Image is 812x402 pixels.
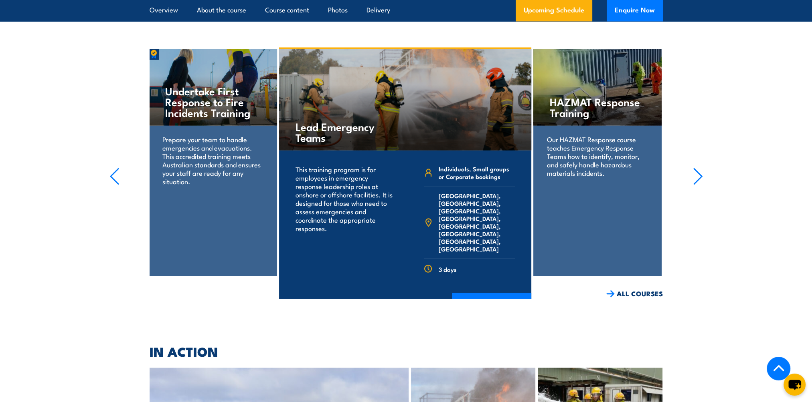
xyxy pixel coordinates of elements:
h4: Undertake First Response to Fire Incidents Training [165,85,260,118]
h4: HAZMAT Response Training [550,96,645,118]
p: Our HAZMAT Response course teaches Emergency Response Teams how to identify, monitor, and safely ... [547,135,648,177]
span: [GEOGRAPHIC_DATA], [GEOGRAPHIC_DATA], [GEOGRAPHIC_DATA], [GEOGRAPHIC_DATA], [GEOGRAPHIC_DATA], [G... [439,192,515,253]
h2: IN ACTION [150,345,663,356]
span: 3 days [439,265,457,273]
p: This training program is for employees in emergency response leadership roles at onshore or offsh... [296,165,395,232]
h4: Lead Emergency Teams [296,121,390,143]
button: chat-button [784,374,806,396]
span: Individuals, Small groups or Corporate bookings [439,165,515,180]
a: COURSE DETAILS [452,293,531,314]
a: ALL COURSES [606,289,663,298]
p: Prepare your team to handle emergencies and evacuations. This accredited training meets Australia... [162,135,263,185]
